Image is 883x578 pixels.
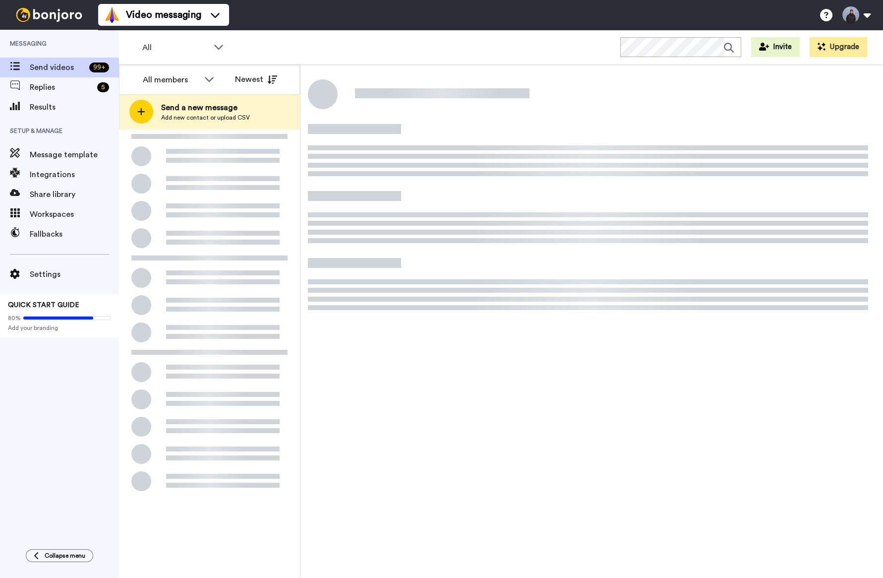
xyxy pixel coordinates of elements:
div: 99 + [89,63,109,72]
img: bj-logo-header-white.svg [12,8,86,22]
button: Newest [228,69,285,89]
button: Upgrade [810,37,867,57]
span: Settings [30,268,119,280]
span: Share library [30,189,119,200]
button: Collapse menu [26,549,93,562]
div: 5 [97,82,109,92]
img: vm-color.svg [104,7,120,23]
span: Add new contact or upload CSV [161,114,250,122]
span: Results [30,101,119,113]
span: QUICK START GUIDE [8,302,79,309]
span: All [142,42,209,54]
span: Message template [30,149,119,161]
button: Invite [751,37,800,57]
span: Collapse menu [45,552,85,560]
span: 80% [8,314,21,322]
span: Video messaging [126,8,201,22]
span: Workspaces [30,208,119,220]
span: Send videos [30,62,85,73]
span: Add your branding [8,324,111,332]
span: Fallbacks [30,228,119,240]
span: Integrations [30,169,119,181]
span: Replies [30,81,93,93]
div: All members [143,74,199,86]
span: Send a new message [161,102,250,114]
